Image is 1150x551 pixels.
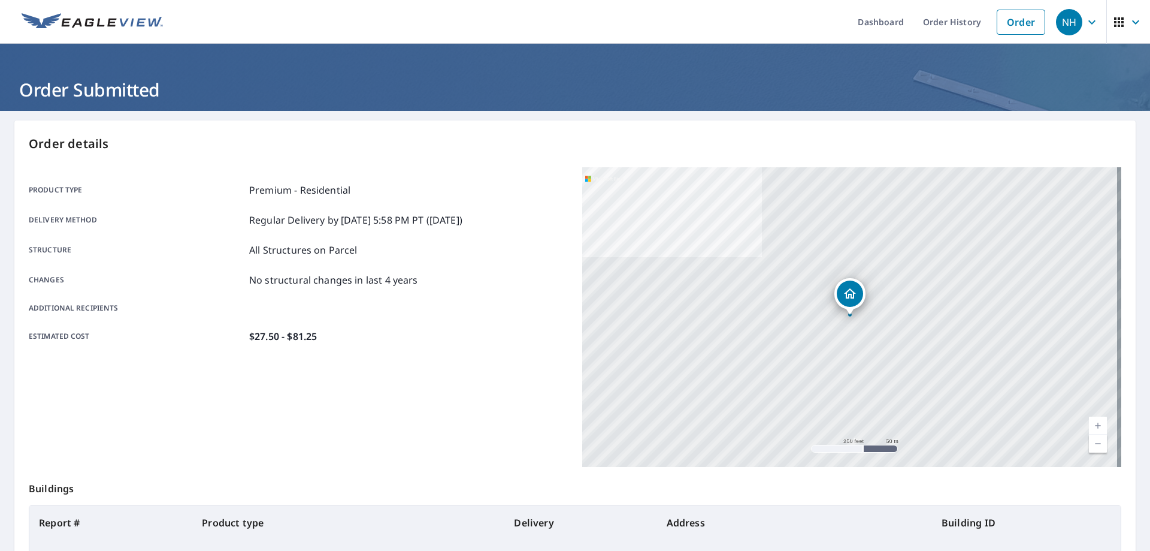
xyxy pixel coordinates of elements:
[29,243,244,257] p: Structure
[22,13,163,31] img: EV Logo
[29,506,192,540] th: Report #
[29,303,244,314] p: Additional recipients
[29,183,244,197] p: Product type
[192,506,504,540] th: Product type
[249,183,350,197] p: Premium - Residential
[834,278,865,315] div: Dropped pin, building 1, Residential property, 72 Bakertown Rd Accord, NY 12404
[932,506,1121,540] th: Building ID
[14,77,1136,102] h1: Order Submitted
[1089,435,1107,453] a: Current Level 17, Zoom Out
[29,467,1121,505] p: Buildings
[997,10,1045,35] a: Order
[249,329,317,344] p: $27.50 - $81.25
[657,506,932,540] th: Address
[249,243,358,257] p: All Structures on Parcel
[504,506,656,540] th: Delivery
[29,213,244,227] p: Delivery method
[249,273,418,287] p: No structural changes in last 4 years
[1056,9,1082,35] div: NH
[29,329,244,344] p: Estimated cost
[29,273,244,287] p: Changes
[29,135,1121,153] p: Order details
[249,213,462,227] p: Regular Delivery by [DATE] 5:58 PM PT ([DATE])
[1089,417,1107,435] a: Current Level 17, Zoom In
